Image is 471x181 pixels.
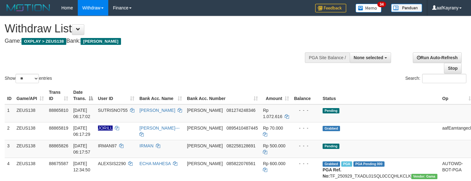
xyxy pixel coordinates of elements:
[49,126,68,131] span: 88865819
[356,4,382,12] img: Button%20Memo.svg
[405,74,466,83] label: Search:
[444,63,462,74] a: Stop
[5,122,14,140] td: 2
[294,160,318,167] div: - - -
[5,3,52,12] img: MOTION_logo.png
[413,52,462,63] a: Run Auto-Refresh
[14,87,46,104] th: Game/API: activate to sort column ascending
[226,161,255,166] span: Copy 085822076561 to clipboard
[98,108,128,113] span: SUTRISNO755
[291,87,320,104] th: Balance
[14,122,46,140] td: ZEUS138
[139,126,180,131] a: [PERSON_NAME]---
[226,143,255,148] span: Copy 082258128691 to clipboard
[377,2,386,7] span: 34
[73,143,90,155] span: [DATE] 06:17:57
[5,22,308,35] h1: Withdraw List
[16,74,39,83] select: Showentries
[5,87,14,104] th: ID
[353,161,385,167] span: PGA Pending
[14,104,46,122] td: ZEUS138
[187,143,223,148] span: [PERSON_NAME]
[71,87,95,104] th: Date Trans.: activate to sort column descending
[294,143,318,149] div: - - -
[422,74,466,83] input: Search:
[98,161,126,166] span: ALEXSIS2290
[263,126,283,131] span: Rp 70.000
[323,167,341,179] b: PGA Ref. No:
[5,74,52,83] label: Show entries
[323,161,340,167] span: Grabbed
[323,126,340,131] span: Grabbed
[98,126,113,131] span: Nama rekening ada tanda titik/strip, harap diedit
[5,38,308,44] h4: Game: Bank:
[354,55,383,60] span: None selected
[305,52,350,63] div: PGA Site Balance /
[294,107,318,113] div: - - -
[96,87,137,104] th: User ID: activate to sort column ascending
[139,143,153,148] a: IRMAN
[187,108,223,113] span: [PERSON_NAME]
[350,52,391,63] button: None selected
[139,161,170,166] a: ECHA MAHESA
[187,126,223,131] span: [PERSON_NAME]
[73,161,90,172] span: [DATE] 12:34:50
[137,87,184,104] th: Bank Acc. Name: activate to sort column ascending
[5,104,14,122] td: 1
[391,4,422,12] img: panduan.png
[294,125,318,131] div: - - -
[184,87,260,104] th: Bank Acc. Number: activate to sort column ascending
[226,108,255,113] span: Copy 081274248346 to clipboard
[263,143,285,148] span: Rp 500.000
[49,108,68,113] span: 88865810
[260,87,291,104] th: Amount: activate to sort column ascending
[73,126,90,137] span: [DATE] 06:17:29
[14,140,46,158] td: ZEUS138
[226,126,258,131] span: Copy 0895410487445 to clipboard
[5,140,14,158] td: 3
[263,108,282,119] span: Rp 1.072.616
[139,108,175,113] a: [PERSON_NAME]
[323,144,339,149] span: Pending
[263,161,285,166] span: Rp 600.000
[81,38,121,45] span: [PERSON_NAME]
[21,38,66,45] span: OXPLAY > ZEUS138
[46,87,71,104] th: Trans ID: activate to sort column ascending
[49,161,68,166] span: 88675587
[320,87,440,104] th: Status
[323,108,339,113] span: Pending
[341,161,352,167] span: Marked by aafpengsreynich
[49,143,68,148] span: 88865826
[187,161,223,166] span: [PERSON_NAME]
[411,174,437,179] span: Vendor URL: https://trx31.1velocity.biz
[73,108,90,119] span: [DATE] 06:17:02
[98,143,117,148] span: IRMAN97
[315,4,346,12] img: Feedback.jpg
